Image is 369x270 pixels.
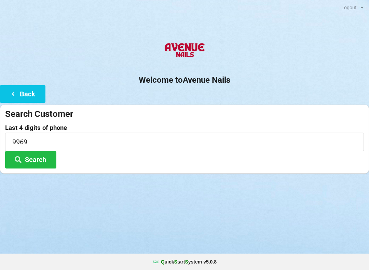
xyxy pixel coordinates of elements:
span: S [185,259,188,265]
input: 0000 [5,133,364,151]
label: Last 4 digits of phone [5,124,364,131]
span: S [174,259,177,265]
img: favicon.ico [152,258,159,265]
div: Logout [341,5,357,10]
span: Q [161,259,165,265]
b: uick tart ystem v 5.0.8 [161,258,217,265]
img: AvenueNails-Logo.png [162,37,207,65]
button: Search [5,151,56,168]
div: Search Customer [5,108,364,120]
